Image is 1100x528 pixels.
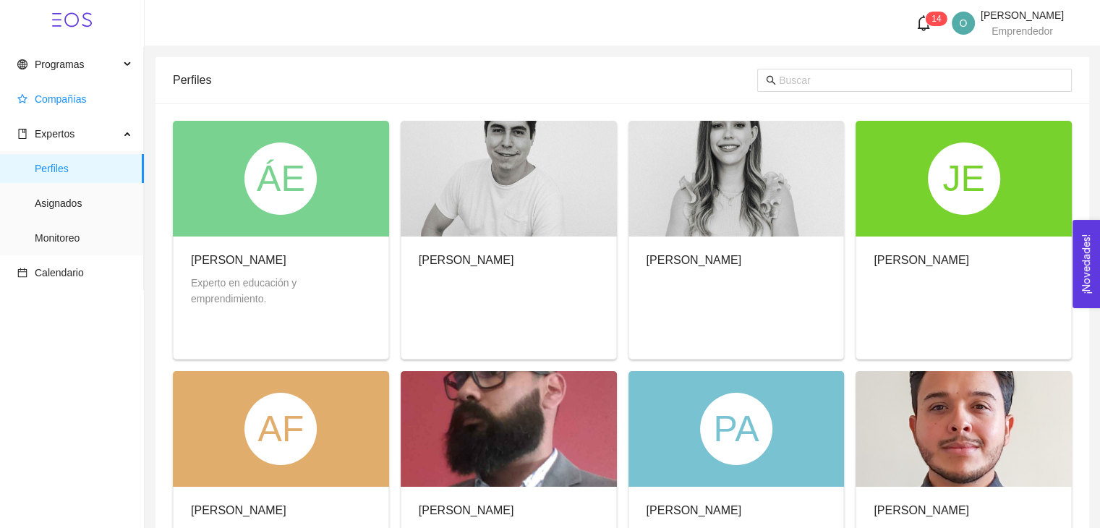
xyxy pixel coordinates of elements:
[1073,220,1100,308] button: Open Feedback Widget
[244,142,317,215] div: ÁE
[191,501,286,519] div: [PERSON_NAME]
[647,501,742,519] div: [PERSON_NAME]
[959,12,967,35] span: O
[874,501,969,519] div: [PERSON_NAME]
[981,9,1064,21] span: [PERSON_NAME]
[173,59,757,101] div: Perfiles
[35,223,132,252] span: Monitoreo
[35,267,84,278] span: Calendario
[17,268,27,278] span: calendar
[17,59,27,69] span: global
[874,251,969,269] div: [PERSON_NAME]
[928,142,1000,215] div: JE
[419,251,514,269] div: [PERSON_NAME]
[419,501,599,519] div: [PERSON_NAME]
[35,93,87,105] span: Compañías
[926,12,947,26] sup: 14
[191,251,371,269] div: [PERSON_NAME]
[931,14,937,24] span: 1
[937,14,942,24] span: 4
[17,94,27,104] span: star
[17,129,27,139] span: book
[992,25,1053,37] span: Emprendedor
[35,189,132,218] span: Asignados
[35,128,74,140] span: Expertos
[779,72,1063,88] input: Buscar
[35,59,84,70] span: Programas
[191,275,371,307] div: Experto en educación y emprendimiento.
[35,154,132,183] span: Perfiles
[700,393,772,465] div: PA
[647,251,742,269] div: [PERSON_NAME]
[244,393,317,465] div: AF
[916,15,931,31] span: bell
[766,75,776,85] span: search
